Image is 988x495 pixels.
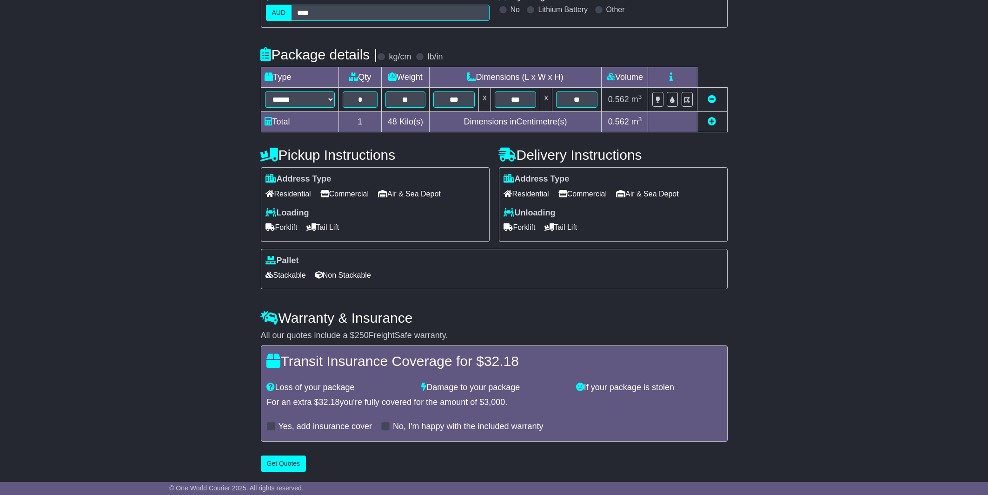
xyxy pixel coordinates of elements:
[545,220,577,234] span: Tail Lift
[266,268,306,282] span: Stackable
[266,256,299,266] label: Pallet
[484,397,505,407] span: 3,000
[393,422,544,432] label: No, I'm happy with the included warranty
[606,5,625,14] label: Other
[631,95,642,104] span: m
[266,220,298,234] span: Forklift
[538,5,588,14] label: Lithium Battery
[261,331,728,341] div: All our quotes include a $ FreightSafe warranty.
[261,47,378,62] h4: Package details |
[169,484,304,492] span: © One World Courier 2025. All rights reserved.
[571,383,726,393] div: If your package is stolen
[708,95,716,104] a: Remove this item
[504,220,536,234] span: Forklift
[355,331,369,340] span: 250
[261,112,338,132] td: Total
[378,187,441,201] span: Air & Sea Depot
[616,187,679,201] span: Air & Sea Depot
[338,112,382,132] td: 1
[278,422,372,432] label: Yes, add insurance cover
[319,397,340,407] span: 32.18
[338,67,382,88] td: Qty
[608,117,629,126] span: 0.562
[608,95,629,104] span: 0.562
[382,67,430,88] td: Weight
[504,208,556,218] label: Unloading
[558,187,607,201] span: Commercial
[307,220,339,234] span: Tail Lift
[267,397,722,408] div: For an extra $ you're fully covered for the amount of $ .
[478,88,491,112] td: x
[389,52,411,62] label: kg/cm
[708,117,716,126] a: Add new item
[388,117,397,126] span: 48
[602,67,648,88] td: Volume
[261,147,490,163] h4: Pickup Instructions
[631,117,642,126] span: m
[266,208,309,218] label: Loading
[315,268,371,282] span: Non Stackable
[504,174,570,184] label: Address Type
[261,67,338,88] td: Type
[417,383,571,393] div: Damage to your package
[267,353,722,369] h4: Transit Insurance Coverage for $
[427,52,443,62] label: lb/in
[382,112,430,132] td: Kilo(s)
[638,116,642,123] sup: 3
[499,147,728,163] h4: Delivery Instructions
[266,174,332,184] label: Address Type
[429,112,602,132] td: Dimensions in Centimetre(s)
[266,5,292,21] label: AUD
[504,187,549,201] span: Residential
[429,67,602,88] td: Dimensions (L x W x H)
[262,383,417,393] div: Loss of your package
[540,88,552,112] td: x
[484,353,519,369] span: 32.18
[266,187,311,201] span: Residential
[320,187,369,201] span: Commercial
[261,310,728,326] h4: Warranty & Insurance
[638,93,642,100] sup: 3
[511,5,520,14] label: No
[261,456,306,472] button: Get Quotes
